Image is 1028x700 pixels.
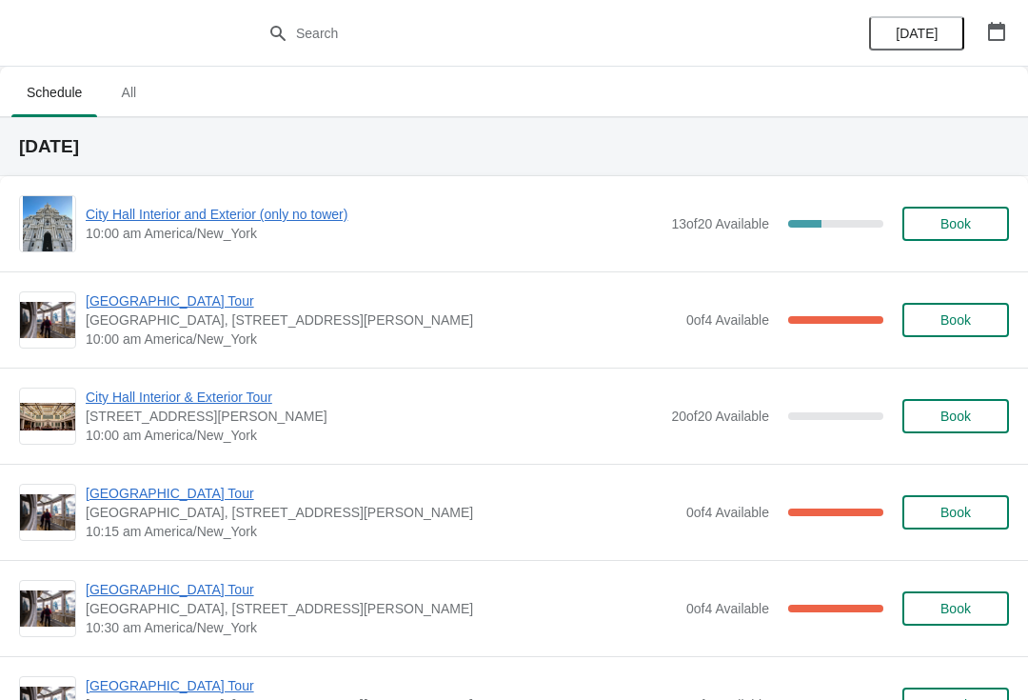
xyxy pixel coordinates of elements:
span: Schedule [11,75,97,110]
img: City Hall Interior and Exterior (only no tower) | | 10:00 am America/New_York [23,196,73,251]
button: Book [902,495,1009,530]
span: [DATE] [896,26,938,41]
img: City Hall Interior & Exterior Tour | 1400 John F Kennedy Boulevard, Suite 121, Philadelphia, PA, ... [20,403,75,430]
input: Search [295,16,771,50]
button: Book [902,399,1009,433]
button: Book [902,207,1009,241]
button: [DATE] [869,16,964,50]
span: [GEOGRAPHIC_DATA], [STREET_ADDRESS][PERSON_NAME] [86,310,677,330]
button: Book [902,591,1009,626]
span: Book [940,216,971,231]
span: 0 of 4 Available [686,601,769,616]
span: 0 of 4 Available [686,505,769,520]
span: Book [940,312,971,328]
span: Book [940,505,971,520]
h2: [DATE] [19,137,1009,156]
span: 10:15 am America/New_York [86,522,677,541]
button: Book [902,303,1009,337]
span: [GEOGRAPHIC_DATA], [STREET_ADDRESS][PERSON_NAME] [86,503,677,522]
span: [GEOGRAPHIC_DATA] Tour [86,484,677,503]
span: 0 of 4 Available [686,312,769,328]
span: Book [940,601,971,616]
span: [GEOGRAPHIC_DATA] Tour [86,291,677,310]
span: 10:00 am America/New_York [86,426,662,445]
span: 10:00 am America/New_York [86,330,677,349]
img: City Hall Tower Tour | City Hall Visitor Center, 1400 John F Kennedy Boulevard Suite 121, Philade... [20,494,75,531]
span: [GEOGRAPHIC_DATA] Tour [86,676,677,695]
span: All [105,75,152,110]
img: City Hall Tower Tour | City Hall Visitor Center, 1400 John F Kennedy Boulevard Suite 121, Philade... [20,302,75,339]
span: City Hall Interior & Exterior Tour [86,388,662,407]
span: 13 of 20 Available [671,216,769,231]
span: 20 of 20 Available [671,409,769,424]
span: 10:30 am America/New_York [86,618,677,637]
span: [GEOGRAPHIC_DATA], [STREET_ADDRESS][PERSON_NAME] [86,599,677,618]
span: Book [940,409,971,424]
span: [GEOGRAPHIC_DATA] Tour [86,580,677,599]
span: [STREET_ADDRESS][PERSON_NAME] [86,407,662,426]
img: City Hall Tower Tour | City Hall Visitor Center, 1400 John F Kennedy Boulevard Suite 121, Philade... [20,590,75,628]
span: 10:00 am America/New_York [86,224,662,243]
span: City Hall Interior and Exterior (only no tower) [86,205,662,224]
